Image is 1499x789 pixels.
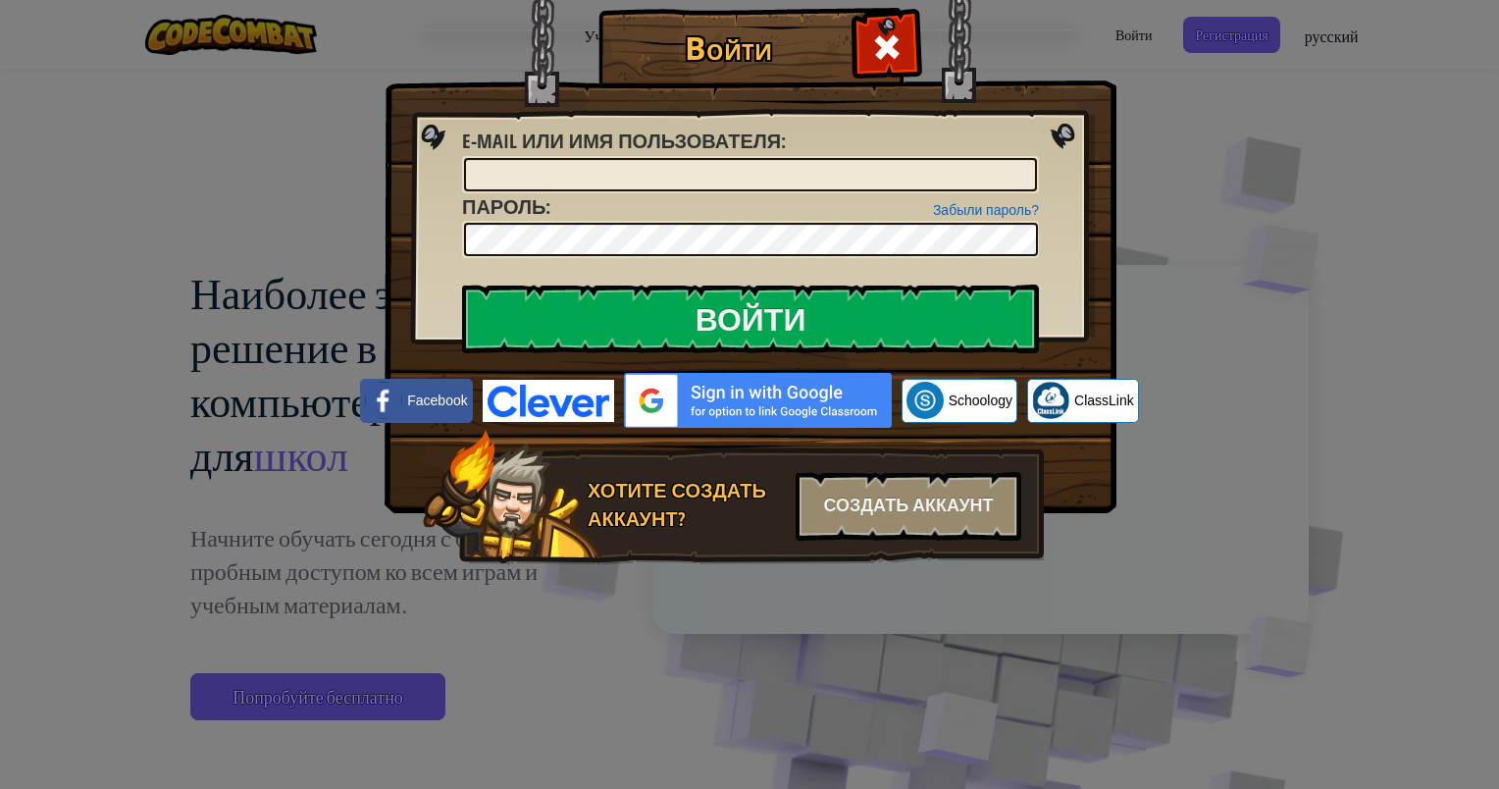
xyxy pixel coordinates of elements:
img: gplus_sso_button2.svg [624,373,892,428]
span: E-mail или имя пользователя [462,128,781,154]
span: Facebook [407,391,467,410]
a: Забыли пароль? [933,202,1039,218]
img: classlink-logo-small.png [1032,382,1069,419]
label: : [462,193,550,222]
span: Schoology [949,391,1012,410]
img: facebook_small.png [365,382,402,419]
h1: Войти [603,30,853,65]
span: ClassLink [1074,391,1134,410]
img: schoology.png [906,382,944,419]
label: : [462,128,786,156]
input: Войти [462,285,1039,353]
div: Создать аккаунт [796,472,1021,541]
div: Хотите создать аккаунт? [588,477,784,533]
span: Пароль [462,193,545,220]
img: clever-logo-blue.png [483,380,614,422]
